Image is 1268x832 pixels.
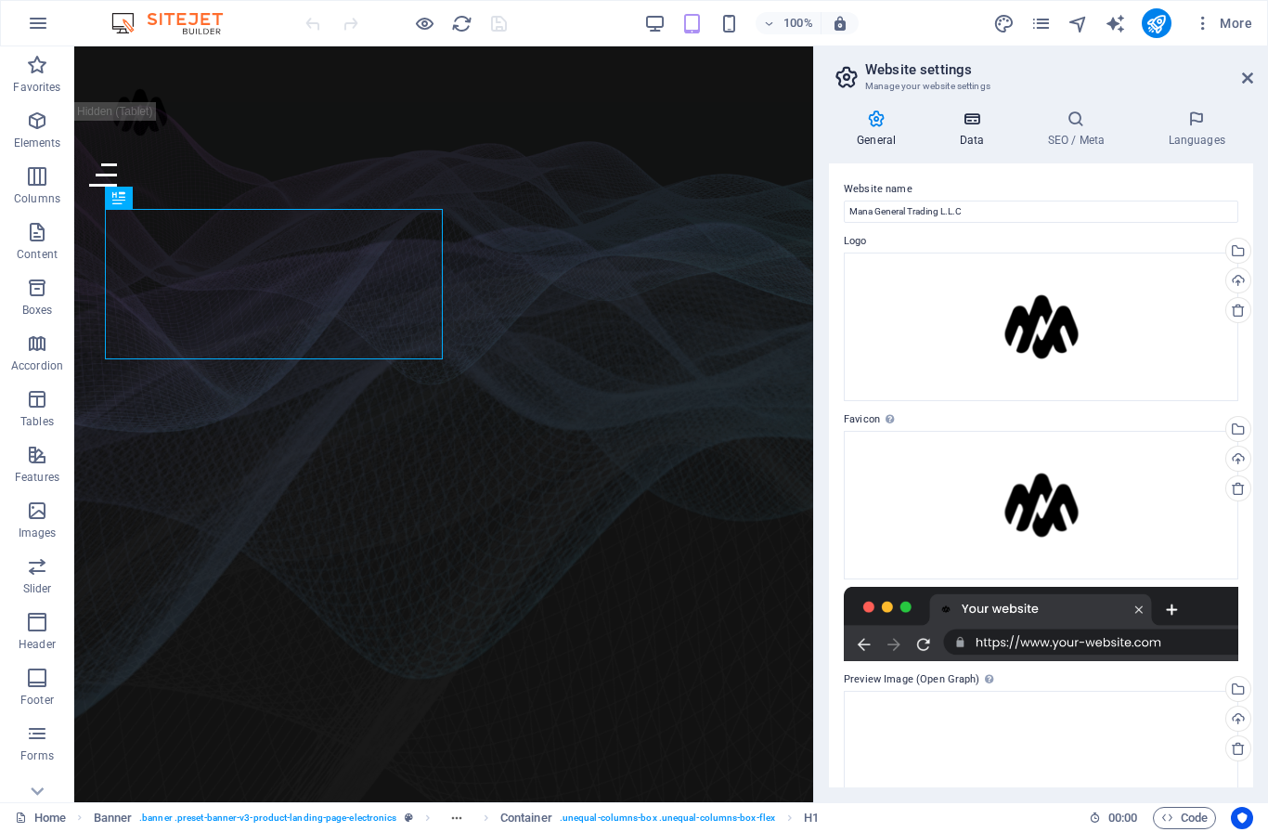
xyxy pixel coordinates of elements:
[1089,807,1138,829] h6: Session time
[405,812,413,823] i: This element is a customizable preset
[832,15,848,32] i: On resize automatically adjust zoom level to fit chosen device.
[11,358,63,373] p: Accordion
[450,12,472,34] button: reload
[1067,13,1089,34] i: Navigator
[804,807,819,829] span: Click to select. Double-click to edit
[829,110,931,149] h4: General
[15,470,59,485] p: Features
[560,807,775,829] span: . unequal-columns-box .unequal-columns-box-flex
[20,414,54,429] p: Tables
[19,526,57,540] p: Images
[15,807,66,829] a: Click to cancel selection. Double-click to open Pages
[1194,14,1252,32] span: More
[1067,12,1090,34] button: navigator
[500,807,552,829] span: Click to select. Double-click to edit
[1153,807,1216,829] button: Code
[139,807,396,829] span: . banner .preset-banner-v3-product-landing-page-electronics
[107,12,246,34] img: Editor Logo
[1186,8,1260,38] button: More
[1108,807,1137,829] span: 00 00
[94,807,820,829] nav: breadcrumb
[844,431,1238,579] div: IMG_0709-J6E3F8Fb1jOlQ8cPi0nnVA-wyyTlrPi5bCEOvABIPLqeg.png
[844,409,1238,431] label: Favicon
[844,230,1238,253] label: Logo
[1140,110,1253,149] h4: Languages
[1030,13,1052,34] i: Pages (Ctrl+Alt+S)
[865,78,1216,95] h3: Manage your website settings
[1105,12,1127,34] button: text_generator
[1121,811,1124,825] span: :
[844,201,1238,223] input: Name...
[14,191,60,206] p: Columns
[17,247,58,262] p: Content
[844,669,1238,691] label: Preview Image (Open Graph)
[20,693,54,708] p: Footer
[19,637,56,652] p: Header
[451,13,472,34] i: Reload page
[1161,807,1208,829] span: Code
[20,748,54,763] p: Forms
[783,12,813,34] h6: 100%
[993,13,1015,34] i: Design (Ctrl+Alt+Y)
[22,303,53,318] p: Boxes
[844,253,1238,401] div: IMG_0709-J6E3F8Fb1jOlQ8cPi0nnVA.png
[13,80,60,95] p: Favorites
[1019,110,1140,149] h4: SEO / Meta
[1030,12,1053,34] button: pages
[1142,8,1171,38] button: publish
[1105,13,1126,34] i: AI Writer
[993,12,1016,34] button: design
[413,12,435,34] button: Click here to leave preview mode and continue editing
[844,178,1238,201] label: Website name
[94,807,133,829] span: Click to select. Double-click to edit
[23,581,52,596] p: Slider
[14,136,61,150] p: Elements
[1145,13,1167,34] i: Publish
[931,110,1019,149] h4: Data
[1231,807,1253,829] button: Usercentrics
[756,12,822,34] button: 100%
[865,61,1253,78] h2: Website settings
